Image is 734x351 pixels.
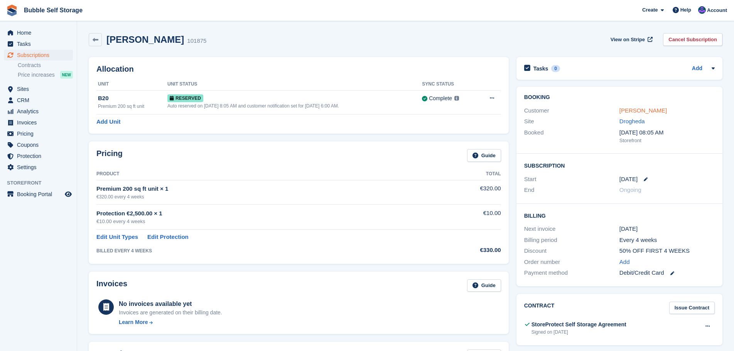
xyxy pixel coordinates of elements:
span: View on Stripe [611,36,645,44]
div: Debit/Credit Card [619,269,715,277]
div: Storefront [619,137,715,144]
div: Premium 200 sq ft unit × 1 [96,185,426,193]
div: Order number [524,258,619,267]
h2: [PERSON_NAME] [106,34,184,45]
div: NEW [60,71,73,79]
a: Cancel Subscription [663,33,722,46]
a: menu [4,27,73,38]
div: [DATE] 08:05 AM [619,128,715,137]
img: Stuart Jackson [698,6,706,14]
a: Edit Protection [147,233,189,242]
a: menu [4,162,73,173]
div: €320.00 every 4 weeks [96,193,426,200]
div: B20 [98,94,167,103]
a: Add [619,258,630,267]
a: View on Stripe [607,33,654,46]
h2: Booking [524,94,715,101]
h2: Subscription [524,161,715,169]
a: menu [4,39,73,49]
td: €320.00 [426,180,501,204]
div: End [524,186,619,195]
div: [DATE] [619,225,715,233]
span: Account [707,7,727,14]
th: Total [426,168,501,180]
div: Every 4 weeks [619,236,715,245]
a: menu [4,84,73,94]
div: Billing period [524,236,619,245]
a: Add [692,64,702,73]
div: StoreProtect Self Storage Agreement [532,321,626,329]
h2: Billing [524,212,715,219]
div: Payment method [524,269,619,277]
span: Sites [17,84,63,94]
a: Add Unit [96,118,120,126]
span: Home [17,27,63,38]
span: Booking Portal [17,189,63,200]
h2: Pricing [96,149,123,162]
a: menu [4,139,73,150]
div: €10.00 every 4 weeks [96,218,426,225]
span: Storefront [7,179,77,187]
div: Premium 200 sq ft unit [98,103,167,110]
a: menu [4,151,73,161]
th: Sync Status [422,78,477,91]
th: Product [96,168,426,180]
a: menu [4,95,73,106]
a: menu [4,50,73,60]
span: CRM [17,95,63,106]
span: Tasks [17,39,63,49]
img: icon-info-grey-7440780725fd019a000dd9b08b2336e03edf1995a4989e88bcd33f0948082b44.svg [454,96,459,101]
h2: Allocation [96,65,501,74]
span: Pricing [17,128,63,139]
a: menu [4,189,73,200]
div: Invoices are generated on their billing date. [119,309,222,317]
span: Subscriptions [17,50,63,60]
div: 50% OFF FIRST 4 WEEKS [619,247,715,255]
a: Issue Contract [669,302,715,314]
img: stora-icon-8386f47178a22dfd0bd8f6a31ec36ba5ce8667c1dd55bd0f319d3a0aa187defe.svg [6,5,18,16]
a: Guide [467,149,501,162]
div: Auto reserved on [DATE] 8:05 AM and customer notification set for [DATE] 6:00 AM. [167,102,422,109]
div: Site [524,117,619,126]
span: Ongoing [619,186,641,193]
a: Bubble Self Storage [21,4,86,17]
a: menu [4,128,73,139]
a: Learn More [119,318,222,326]
div: €330.00 [426,246,501,255]
a: menu [4,117,73,128]
span: Price increases [18,71,55,79]
div: Signed on [DATE] [532,329,626,336]
div: Discount [524,247,619,255]
span: Invoices [17,117,63,128]
time: 2025-08-18 00:00:00 UTC [619,175,638,184]
span: Reserved [167,94,203,102]
h2: Tasks [533,65,548,72]
div: 101875 [187,37,206,45]
a: Contracts [18,62,73,69]
div: Customer [524,106,619,115]
th: Unit Status [167,78,422,91]
h2: Contract [524,302,555,314]
span: Coupons [17,139,63,150]
span: Analytics [17,106,63,117]
span: Create [642,6,658,14]
th: Unit [96,78,167,91]
span: Settings [17,162,63,173]
h2: Invoices [96,279,127,292]
a: [PERSON_NAME] [619,107,667,114]
div: Next invoice [524,225,619,233]
div: Complete [429,94,452,102]
div: BILLED EVERY 4 WEEKS [96,247,426,254]
a: Edit Unit Types [96,233,138,242]
div: 0 [551,65,560,72]
a: Guide [467,279,501,292]
td: €10.00 [426,205,501,230]
div: Booked [524,128,619,144]
div: Learn More [119,318,148,326]
span: Help [680,6,691,14]
a: Drogheda [619,118,645,124]
a: Preview store [64,190,73,199]
a: Price increases NEW [18,71,73,79]
div: Protection €2,500.00 × 1 [96,209,426,218]
span: Protection [17,151,63,161]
